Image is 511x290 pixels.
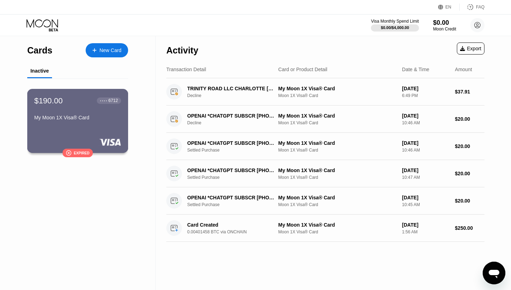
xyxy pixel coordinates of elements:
div: $37.91 [455,89,484,95]
div: My Moon 1X Visa® Card [278,195,396,200]
div: Decline [187,93,283,98]
div: Export [460,46,481,51]
div: EN [438,4,460,11]
div: My Moon 1X Visa® Card [278,86,396,91]
div: Moon 1X Visa® Card [278,148,396,153]
div: Inactive [30,68,49,74]
div: My Moon 1X Visa® Card [34,115,121,120]
div: My Moon 1X Visa® Card [278,167,396,173]
div:  [66,150,71,156]
div: Transaction Detail [166,67,206,72]
div: Visa Monthly Spend Limit [371,19,419,24]
div: $0.00Moon Credit [433,19,456,32]
div: Expired [74,151,89,155]
div: Settled Purchase [187,148,283,153]
div: $250.00 [455,225,484,231]
iframe: Button to launch messaging window [483,262,505,284]
div: My Moon 1X Visa® Card [278,140,396,146]
div: OPENAI *CHATGPT SUBSCR [PHONE_NUMBER] USDeclineMy Moon 1X Visa® CardMoon 1X Visa® Card[DATE]10:46... [166,106,484,133]
div: OPENAI *CHATGPT SUBSCR [PHONE_NUMBER] USSettled PurchaseMy Moon 1X Visa® CardMoon 1X Visa® Card[D... [166,187,484,215]
div: OPENAI *CHATGPT SUBSCR [PHONE_NUMBER] USSettled PurchaseMy Moon 1X Visa® CardMoon 1X Visa® Card[D... [166,160,484,187]
div: $0.00 / $4,000.00 [381,25,409,30]
div: FAQ [460,4,484,11]
div: [DATE] [402,140,449,146]
div: My Moon 1X Visa® Card [278,222,396,228]
div: OPENAI *CHATGPT SUBSCR [PHONE_NUMBER] US [187,195,276,200]
div: [DATE] [402,167,449,173]
div: 10:47 AM [402,175,449,180]
div: 1:56 AM [402,229,449,234]
div: $20.00 [455,198,484,204]
div: Visa Monthly Spend Limit$0.00/$4,000.00 [371,19,419,32]
div: Moon 1X Visa® Card [278,202,396,207]
div: TRINITY ROAD LLC CHARLOTTE [GEOGRAPHIC_DATA] [187,86,276,91]
div: ● ● ● ● [100,99,107,102]
div: $20.00 [455,171,484,176]
div: 10:46 AM [402,148,449,153]
div: 10:46 AM [402,120,449,125]
div: Moon 1X Visa® Card [278,120,396,125]
div: Cards [27,45,52,56]
div: $20.00 [455,143,484,149]
div: OPENAI *CHATGPT SUBSCR [PHONE_NUMBER] US [187,113,276,119]
div: TRINITY ROAD LLC CHARLOTTE [GEOGRAPHIC_DATA]DeclineMy Moon 1X Visa® CardMoon 1X Visa® Card[DATE]6... [166,78,484,106]
div: Moon 1X Visa® Card [278,175,396,180]
div: Moon 1X Visa® Card [278,229,396,234]
div: My Moon 1X Visa® Card [278,113,396,119]
div: 6712 [108,98,118,103]
div: OPENAI *CHATGPT SUBSCR [PHONE_NUMBER] USSettled PurchaseMy Moon 1X Visa® CardMoon 1X Visa® Card[D... [166,133,484,160]
div: $20.00 [455,116,484,122]
div: Settled Purchase [187,175,283,180]
div: Moon 1X Visa® Card [278,93,396,98]
div: 0.00401458 BTC via ONCHAIN [187,229,283,234]
div: [DATE] [402,86,449,91]
div: FAQ [476,5,484,10]
div: $190.00● ● ● ●6712My Moon 1X Visa® CardExpired [28,89,128,153]
div: Settled Purchase [187,202,283,207]
div: New Card [86,43,128,57]
div: EN [446,5,452,10]
div: Export [457,42,484,55]
div: New Card [99,47,121,53]
div: Decline [187,120,283,125]
div: Card Created [187,222,276,228]
div: Card Created0.00401458 BTC via ONCHAINMy Moon 1X Visa® CardMoon 1X Visa® Card[DATE]1:56 AM$250.00 [166,215,484,242]
div: 10:45 AM [402,202,449,207]
div: Activity [166,45,198,56]
div: Date & Time [402,67,429,72]
div: $190.00 [34,96,63,105]
div: OPENAI *CHATGPT SUBSCR [PHONE_NUMBER] US [187,167,276,173]
div: OPENAI *CHATGPT SUBSCR [PHONE_NUMBER] US [187,140,276,146]
div: [DATE] [402,222,449,228]
div: [DATE] [402,113,449,119]
div: [DATE] [402,195,449,200]
div: Card or Product Detail [278,67,327,72]
div: 6:49 PM [402,93,449,98]
div: Moon Credit [433,27,456,32]
div: Amount [455,67,472,72]
div: $0.00 [433,19,456,27]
